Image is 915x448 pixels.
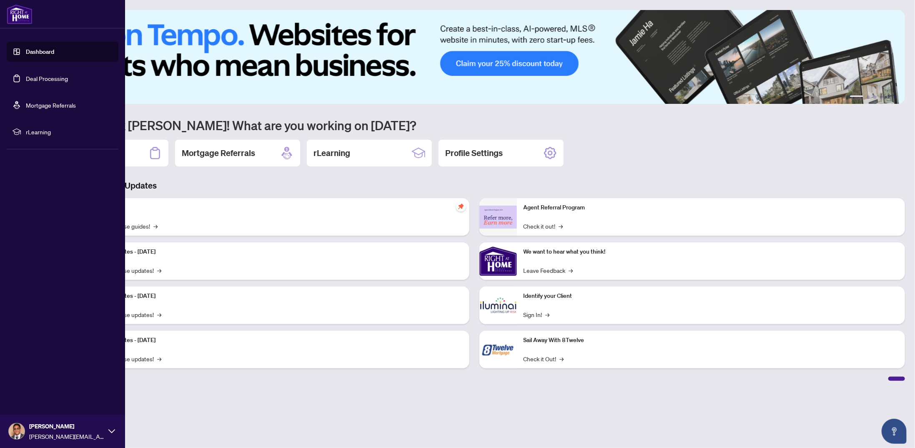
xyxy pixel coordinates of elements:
span: → [157,266,161,275]
span: pushpin [456,201,466,211]
button: 6 [893,96,897,99]
button: 5 [887,96,890,99]
img: Profile Icon [9,423,25,439]
button: 2 [867,96,870,99]
span: → [559,221,563,231]
img: Sail Away With 8Twelve [479,331,517,368]
a: Dashboard [26,48,54,55]
a: Leave Feedback→ [524,266,573,275]
a: Check it out!→ [524,221,563,231]
p: Identify your Client [524,292,899,301]
img: Agent Referral Program [479,206,517,229]
img: logo [7,4,33,24]
a: Check it Out!→ [524,354,564,363]
button: 1 [850,96,863,99]
h2: rLearning [313,147,350,159]
button: 4 [880,96,883,99]
span: [PERSON_NAME][EMAIL_ADDRESS][DOMAIN_NAME] [29,432,104,441]
span: → [569,266,573,275]
span: [PERSON_NAME] [29,422,104,431]
img: We want to hear what you think! [479,242,517,280]
span: rLearning [26,127,113,136]
button: 3 [873,96,877,99]
span: → [546,310,550,319]
p: Platform Updates - [DATE] [88,336,463,345]
h2: Profile Settings [445,147,503,159]
p: Platform Updates - [DATE] [88,247,463,257]
p: Self-Help [88,203,463,212]
a: Sign In!→ [524,310,550,319]
p: Platform Updates - [DATE] [88,292,463,301]
button: Open asap [882,419,907,444]
span: → [153,221,158,231]
img: Identify your Client [479,287,517,324]
h2: Mortgage Referrals [182,147,255,159]
span: → [157,354,161,363]
p: We want to hear what you think! [524,247,899,257]
h3: Brokerage & Industry Updates [43,180,905,191]
a: Mortgage Referrals [26,101,76,109]
img: Slide 0 [43,10,905,104]
p: Sail Away With 8Twelve [524,336,899,345]
span: → [157,310,161,319]
p: Agent Referral Program [524,203,899,212]
a: Deal Processing [26,75,68,82]
h1: Welcome back [PERSON_NAME]! What are you working on [DATE]? [43,117,905,133]
span: → [560,354,564,363]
